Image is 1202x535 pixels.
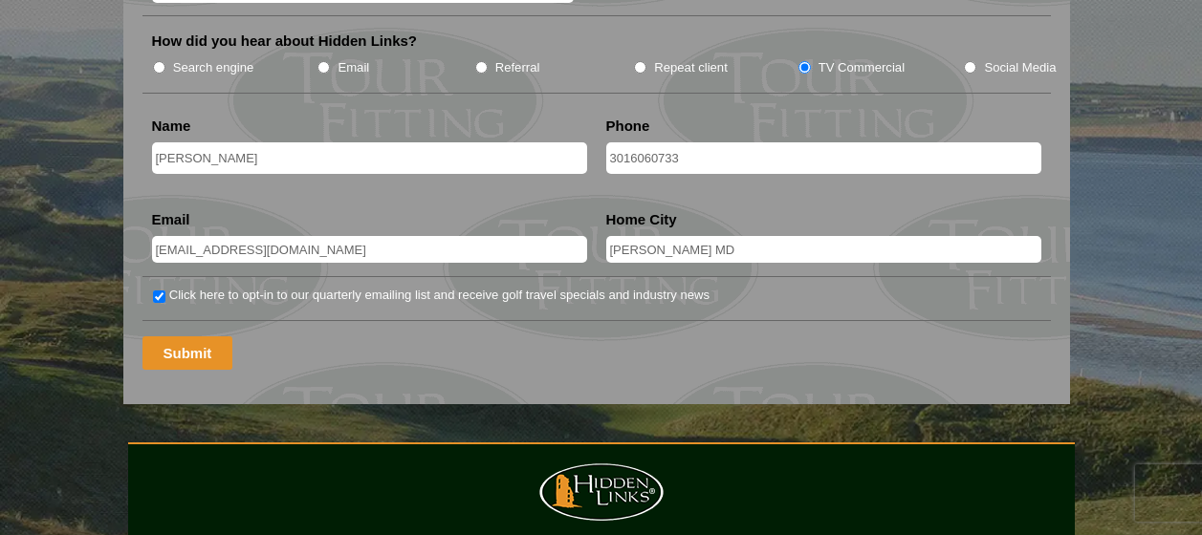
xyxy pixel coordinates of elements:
label: Referral [495,58,540,77]
label: Social Media [984,58,1056,77]
label: Search engine [173,58,254,77]
label: How did you hear about Hidden Links? [152,32,418,51]
label: Email [152,210,190,229]
label: Name [152,117,191,136]
label: Repeat client [654,58,728,77]
label: Phone [606,117,650,136]
input: Submit [142,336,233,370]
label: Email [338,58,369,77]
label: Home City [606,210,677,229]
label: Click here to opt-in to our quarterly emailing list and receive golf travel specials and industry... [169,286,710,305]
label: TV Commercial [819,58,905,77]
